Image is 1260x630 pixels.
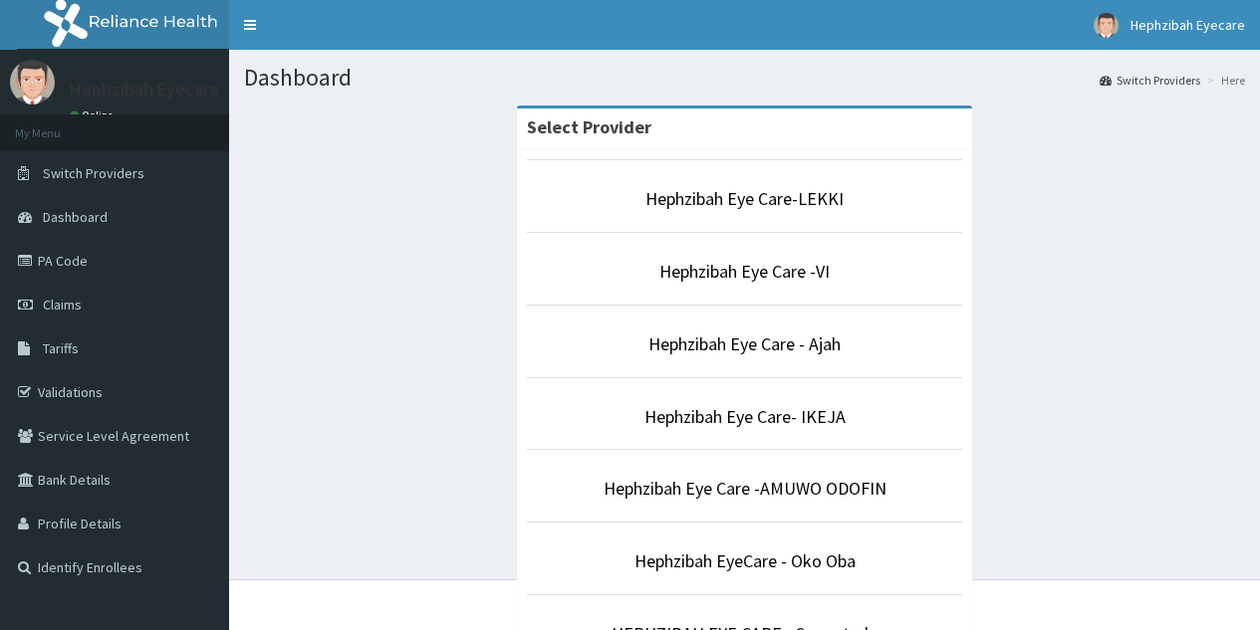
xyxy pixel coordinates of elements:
a: Hephzibah Eye Care- IKEJA [644,405,846,428]
img: User Image [10,60,55,105]
img: User Image [1094,13,1119,38]
span: Hephzibah Eyecare [1131,16,1245,34]
a: Hephzibah Eye Care-LEKKI [645,187,844,210]
li: Here [1202,72,1245,89]
a: Switch Providers [1100,72,1200,89]
a: Hephzibah EyeCare - Oko Oba [634,549,856,572]
a: Hephzibah Eye Care -AMUWO ODOFIN [604,477,886,500]
strong: Select Provider [527,115,651,138]
a: Hephzibah Eye Care - Ajah [648,332,841,355]
p: Hephzibah Eyecare [70,81,219,99]
span: Switch Providers [43,164,144,182]
span: Claims [43,296,82,314]
a: Hephzibah Eye Care -VI [659,260,830,283]
a: Online [70,108,118,122]
span: Tariffs [43,339,79,357]
h1: Dashboard [244,65,1245,91]
span: Dashboard [43,208,108,226]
